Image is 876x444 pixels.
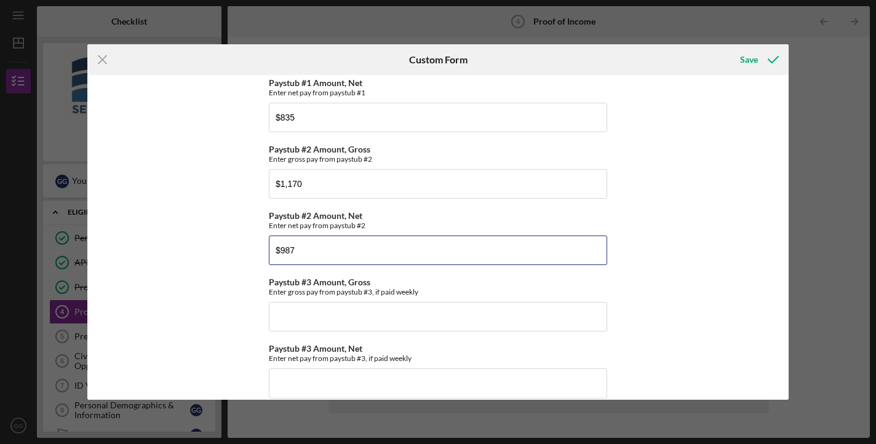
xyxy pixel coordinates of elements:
label: Paystub #3 Amount, Net [269,343,362,354]
div: Enter gross pay from paystub #2 [269,154,607,164]
div: Enter net pay from paystub #1 [269,88,607,97]
div: Enter gross pay from paystub #3, if paid weekly [269,287,607,296]
div: Enter net pay from paystub #3, if paid weekly [269,354,607,363]
label: Paystub #2 Amount, Net [269,210,362,221]
label: Paystub #1 Amount, Net [269,77,362,88]
button: Save [728,47,789,72]
div: Enter net pay from paystub #2 [269,221,607,230]
label: Paystub #2 Amount, Gross [269,144,370,154]
h6: Custom Form [409,54,468,65]
div: Save [740,47,758,72]
label: Paystub #3 Amount, Gross [269,277,370,287]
